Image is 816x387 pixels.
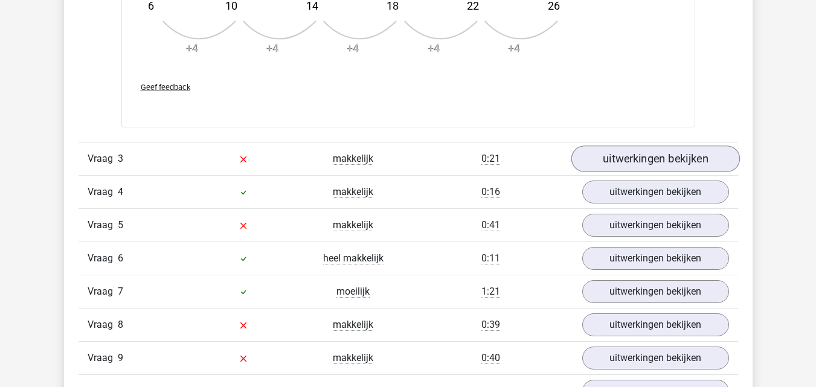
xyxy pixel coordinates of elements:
[428,42,440,54] text: +4
[118,286,123,297] span: 7
[118,252,123,264] span: 6
[481,319,500,331] span: 0:39
[508,42,520,54] text: +4
[118,319,123,330] span: 8
[481,186,500,198] span: 0:16
[582,181,729,203] a: uitwerkingen bekijken
[481,352,500,364] span: 0:40
[582,313,729,336] a: uitwerkingen bekijken
[118,153,123,164] span: 3
[88,185,118,199] span: Vraag
[347,42,359,54] text: +4
[481,286,500,298] span: 1:21
[336,286,370,298] span: moeilijk
[333,219,373,231] span: makkelijk
[582,347,729,369] a: uitwerkingen bekijken
[481,219,500,231] span: 0:41
[266,42,278,54] text: +4
[88,218,118,232] span: Vraag
[186,42,198,54] text: +4
[118,186,123,197] span: 4
[88,318,118,332] span: Vraag
[333,153,373,165] span: makkelijk
[582,247,729,270] a: uitwerkingen bekijken
[481,153,500,165] span: 0:21
[88,251,118,266] span: Vraag
[88,152,118,166] span: Vraag
[118,219,123,231] span: 5
[141,83,190,92] span: Geef feedback
[571,146,739,172] a: uitwerkingen bekijken
[333,319,373,331] span: makkelijk
[481,252,500,264] span: 0:11
[118,352,123,363] span: 9
[582,280,729,303] a: uitwerkingen bekijken
[333,186,373,198] span: makkelijk
[88,284,118,299] span: Vraag
[333,352,373,364] span: makkelijk
[323,252,384,264] span: heel makkelijk
[88,351,118,365] span: Vraag
[582,214,729,237] a: uitwerkingen bekijken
